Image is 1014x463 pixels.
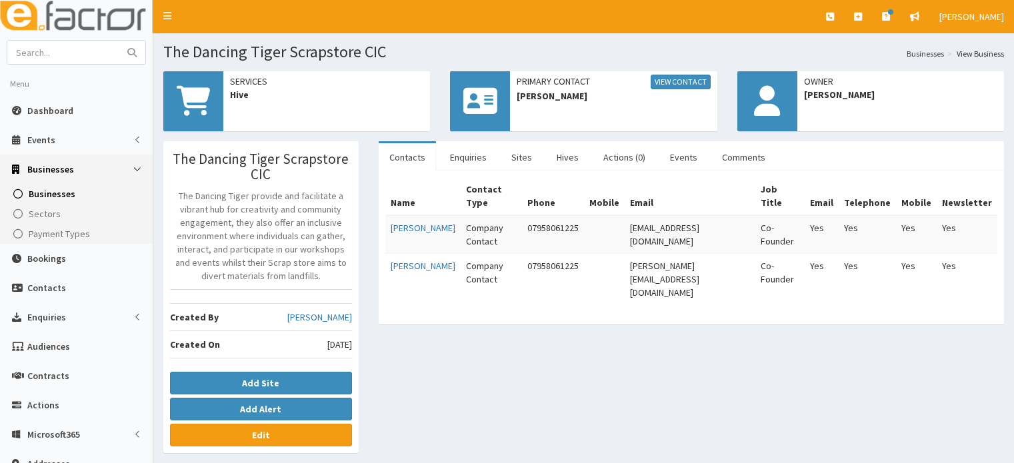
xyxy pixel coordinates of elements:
a: Payment Types [3,224,153,244]
span: Dashboard [27,105,73,117]
h3: The Dancing Tiger Scrapstore CIC [170,151,352,182]
b: Add Alert [240,403,281,415]
span: [PERSON_NAME] [939,11,1004,23]
td: Yes [805,254,839,305]
th: Telephone [839,177,896,215]
td: 07958061225 [522,215,584,254]
span: Businesses [27,163,74,175]
a: [PERSON_NAME] [391,222,455,234]
a: Actions (0) [593,143,656,171]
th: Name [385,177,461,215]
td: [PERSON_NAME][EMAIL_ADDRESS][DOMAIN_NAME] [625,254,755,305]
a: Hives [546,143,589,171]
span: Contacts [27,282,66,294]
span: [PERSON_NAME] [517,89,710,103]
th: Email [805,177,839,215]
td: Yes [839,254,896,305]
input: Search... [7,41,119,64]
th: Email [625,177,755,215]
span: Microsoft365 [27,428,80,440]
b: Edit [252,429,270,441]
span: Services [230,75,423,88]
a: Sectors [3,204,153,224]
a: View Contact [651,75,711,89]
a: Businesses [3,184,153,204]
td: Yes [805,215,839,254]
a: Comments [711,143,776,171]
b: Created On [170,338,220,350]
span: Actions [27,399,59,411]
td: Yes [896,215,937,254]
td: Yes [896,254,937,305]
b: Created By [170,311,219,323]
span: Payment Types [29,228,90,240]
th: Newsletter [937,177,997,215]
a: Contacts [379,143,436,171]
td: Yes [937,215,997,254]
td: Yes [839,215,896,254]
button: Add Alert [170,398,352,420]
p: The Dancing Tiger provide and facilitate a vibrant hub for creativity and community engagement, t... [170,189,352,282]
span: Sectors [29,208,61,220]
a: Enquiries [439,143,497,171]
td: [EMAIL_ADDRESS][DOMAIN_NAME] [625,215,755,254]
li: View Business [944,48,1004,59]
span: Contracts [27,370,69,382]
th: Phone [522,177,584,215]
a: Businesses [907,48,944,59]
span: Owner [804,75,997,88]
span: Hive [230,88,423,101]
span: Primary Contact [517,75,710,89]
td: Company Contact [461,215,522,254]
th: Contact Type [461,177,522,215]
a: Edit [170,424,352,446]
span: [PERSON_NAME] [804,88,997,101]
span: Events [27,134,55,146]
td: Yes [937,254,997,305]
td: Co-Founder [755,215,805,254]
b: Add Site [242,377,279,389]
td: 07958061225 [522,254,584,305]
td: Co-Founder [755,254,805,305]
a: [PERSON_NAME] [287,310,352,324]
a: Sites [501,143,543,171]
th: Mobile [896,177,937,215]
span: Audiences [27,340,70,352]
span: [DATE] [327,338,352,351]
a: [PERSON_NAME] [391,260,455,272]
span: Businesses [29,188,75,200]
td: Company Contact [461,254,522,305]
h1: The Dancing Tiger Scrapstore CIC [163,43,1004,61]
span: Enquiries [27,311,66,323]
span: Bookings [27,252,66,264]
th: Job Title [755,177,805,215]
th: Mobile [584,177,625,215]
a: Events [659,143,708,171]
